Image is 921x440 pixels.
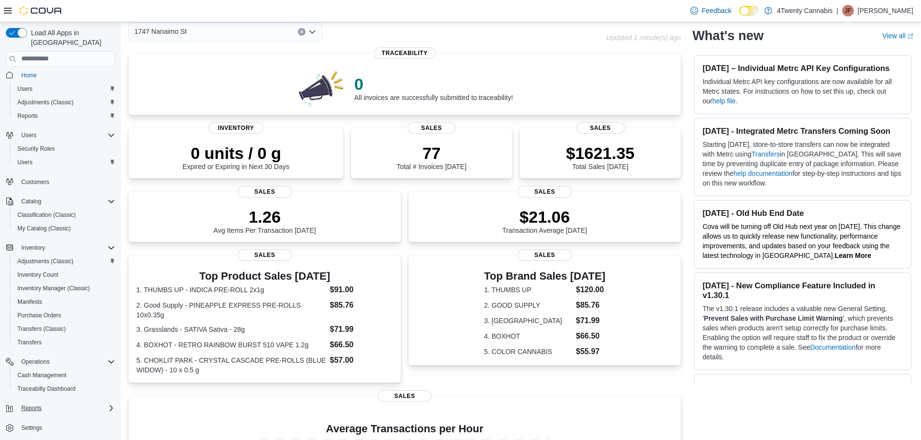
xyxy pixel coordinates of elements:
[484,300,572,310] dt: 2. GOOD SUPPLY
[396,143,466,163] p: 77
[17,112,38,120] span: Reports
[14,383,79,395] a: Traceabilty Dashboard
[10,369,119,382] button: Cash Management
[14,110,115,122] span: Reports
[298,28,306,36] button: Clear input
[692,28,763,43] h2: What's new
[2,421,119,435] button: Settings
[502,207,587,234] div: Transaction Average [DATE]
[209,122,263,134] span: Inventory
[136,325,326,334] dt: 3. Grasslands - SATIVA Sativa - 28g
[14,337,45,348] a: Transfers
[842,5,854,16] div: Jacqueline Francis
[183,143,290,163] p: 0 units / 0 g
[907,33,913,39] svg: External link
[810,343,856,351] a: Documentation
[751,150,780,158] a: Transfers
[27,28,115,47] span: Load All Apps in [GEOGRAPHIC_DATA]
[17,158,32,166] span: Users
[733,170,792,177] a: help documentation
[17,339,42,346] span: Transfers
[134,26,187,37] span: 1747 Nanaimo St
[10,222,119,235] button: My Catalog (Classic)
[836,5,838,16] p: |
[10,322,119,336] button: Transfers (Classic)
[14,323,70,335] a: Transfers (Classic)
[214,207,316,227] p: 1.26
[17,402,115,414] span: Reports
[14,83,36,95] a: Users
[14,143,115,155] span: Security Roles
[702,208,903,218] h3: [DATE] - Old Hub End Date
[17,422,115,434] span: Settings
[14,156,36,168] a: Users
[183,143,290,170] div: Expired or Expiring in Next 30 Days
[354,74,513,94] p: 0
[14,223,75,234] a: My Catalog (Classic)
[566,143,635,163] p: $1621.35
[14,209,80,221] a: Classification (Classic)
[2,195,119,208] button: Catalog
[14,83,115,95] span: Users
[14,156,115,168] span: Users
[354,74,513,101] div: All invoices are successfully submitted to traceability!
[14,255,77,267] a: Adjustments (Classic)
[2,401,119,415] button: Reports
[17,257,73,265] span: Adjustments (Classic)
[21,198,41,205] span: Catalog
[17,69,115,81] span: Home
[702,126,903,136] h3: [DATE] - Integrated Metrc Transfers Coming Soon
[17,176,115,188] span: Customers
[14,310,115,321] span: Purchase Orders
[17,211,76,219] span: Classification (Classic)
[10,109,119,123] button: Reports
[136,423,673,435] h4: Average Transactions per Hour
[10,309,119,322] button: Purchase Orders
[14,143,58,155] a: Security Roles
[10,156,119,169] button: Users
[14,269,62,281] a: Inventory Count
[606,34,681,42] p: Updated 1 minute(s) ago
[14,283,94,294] a: Inventory Manager (Classic)
[21,424,42,432] span: Settings
[21,358,50,366] span: Operations
[238,249,292,261] span: Sales
[10,96,119,109] button: Adjustments (Classic)
[10,282,119,295] button: Inventory Manager (Classic)
[484,285,572,295] dt: 1. THUMBS UP
[702,6,731,15] span: Feedback
[396,143,466,170] div: Total # Invoices [DATE]
[136,355,326,375] dt: 5. CHOKLIT PARK - CRYSTAL CASCADE PRE-ROLLS (BLUE WIDOW) - 10 x 0.5 g
[702,140,903,188] p: Starting [DATE], store-to-store transfers can now be integrated with Metrc using in [GEOGRAPHIC_D...
[712,97,735,105] a: help file
[2,68,119,82] button: Home
[576,122,625,134] span: Sales
[484,270,605,282] h3: Top Brand Sales [DATE]
[702,63,903,73] h3: [DATE] – Individual Metrc API Key Configurations
[576,299,605,311] dd: $85.76
[136,285,326,295] dt: 1. THUMBS UP - INDICA PRE-ROLL 2x1g
[17,196,115,207] span: Catalog
[214,207,316,234] div: Avg Items Per Transaction [DATE]
[2,128,119,142] button: Users
[576,315,605,326] dd: $71.99
[14,269,115,281] span: Inventory Count
[17,176,53,188] a: Customers
[2,355,119,369] button: Operations
[2,241,119,255] button: Inventory
[702,77,903,106] p: Individual Metrc API key configurations are now available for all Metrc states. For instructions ...
[17,242,49,254] button: Inventory
[502,207,587,227] p: $21.06
[14,209,115,221] span: Classification (Classic)
[17,242,115,254] span: Inventory
[17,312,61,319] span: Purchase Orders
[14,296,46,308] a: Manifests
[10,255,119,268] button: Adjustments (Classic)
[835,252,871,259] strong: Learn More
[17,356,115,368] span: Operations
[17,70,41,81] a: Home
[408,122,456,134] span: Sales
[21,131,36,139] span: Users
[17,196,45,207] button: Catalog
